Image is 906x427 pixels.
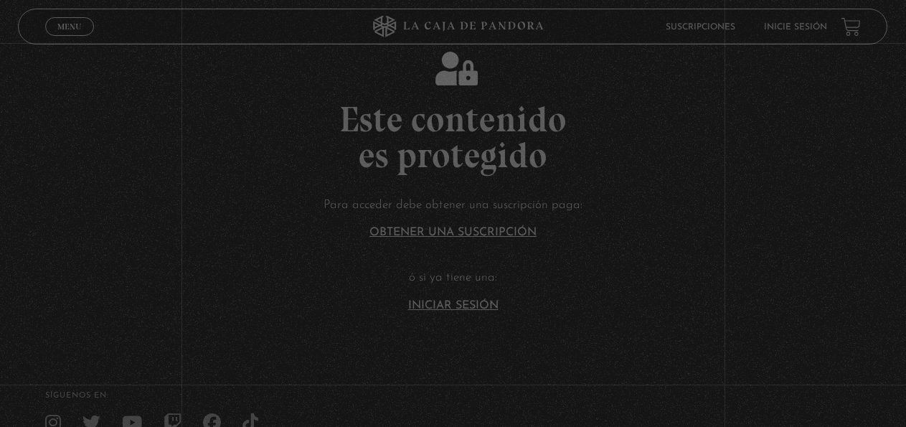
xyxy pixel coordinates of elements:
[45,392,861,400] h4: SÍguenos en:
[58,22,82,31] span: Menu
[53,34,87,44] span: Cerrar
[369,227,537,238] a: Obtener una suscripción
[841,17,861,36] a: View your shopping cart
[408,300,499,311] a: Iniciar Sesión
[666,23,735,32] a: Suscripciones
[764,23,827,32] a: Inicie sesión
